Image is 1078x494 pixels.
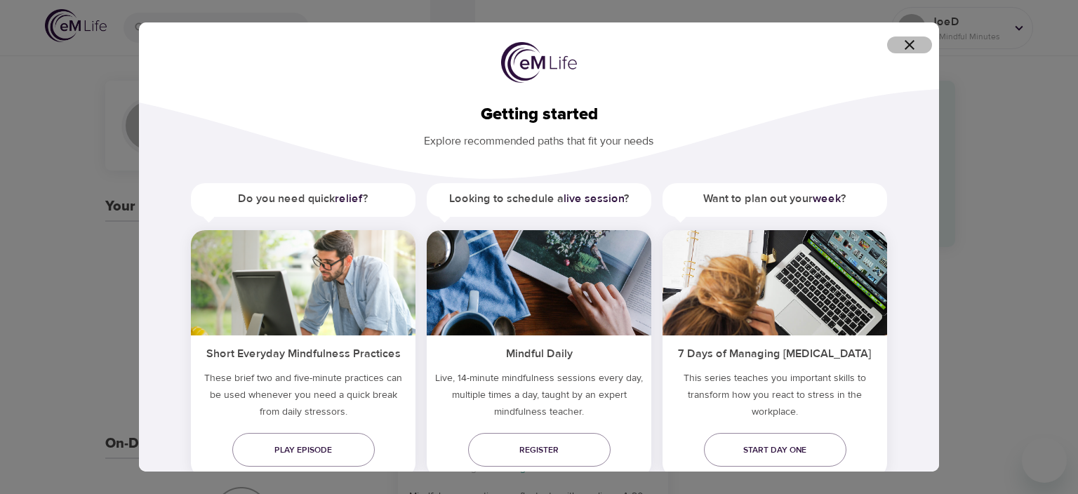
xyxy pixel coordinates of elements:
h5: Short Everyday Mindfulness Practices [191,335,415,370]
a: relief [335,192,363,206]
h5: Do you need quick ? [191,183,415,215]
p: Explore recommended paths that fit your needs [161,125,917,149]
a: Register [468,433,611,467]
h5: Want to plan out your ? [663,183,887,215]
p: This series teaches you important skills to transform how you react to stress in the workplace. [663,370,887,426]
h5: Looking to schedule a ? [427,183,651,215]
p: Live, 14-minute mindfulness sessions every day, multiple times a day, taught by an expert mindful... [427,370,651,426]
h5: 7 Days of Managing [MEDICAL_DATA] [663,335,887,370]
a: week [813,192,841,206]
img: ims [663,230,887,335]
a: live session [564,192,624,206]
a: Start day one [704,433,846,467]
img: logo [501,42,577,83]
span: Play episode [244,443,364,458]
img: ims [427,230,651,335]
a: Play episode [232,433,375,467]
h2: Getting started [161,105,917,125]
span: Start day one [715,443,835,458]
span: Register [479,443,599,458]
h5: These brief two and five-minute practices can be used whenever you need a quick break from daily ... [191,370,415,426]
h5: Mindful Daily [427,335,651,370]
img: ims [191,230,415,335]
